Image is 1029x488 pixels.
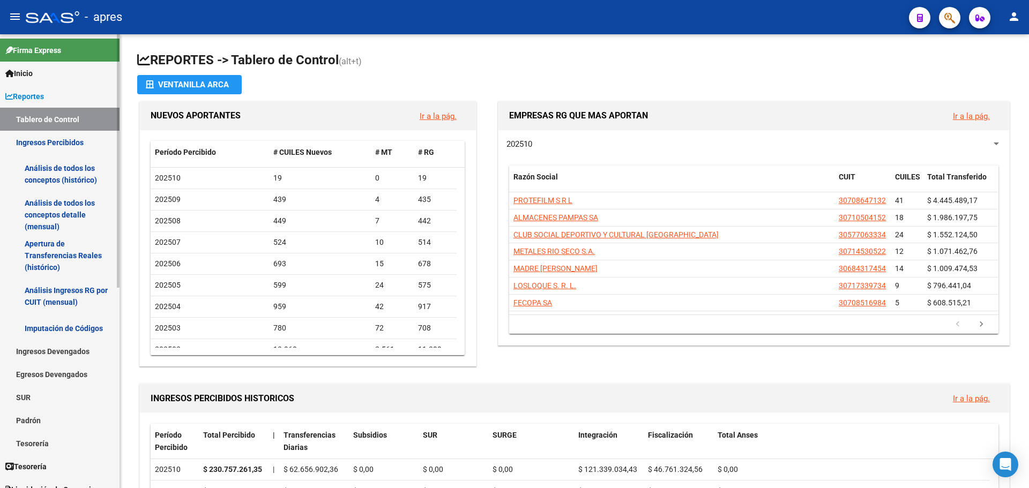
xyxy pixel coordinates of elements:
button: Ir a la pág. [944,106,998,126]
div: Ventanilla ARCA [146,75,233,94]
span: 5 [895,298,899,307]
span: # CUILES Nuevos [273,148,332,156]
button: Ir a la pág. [411,106,465,126]
span: | [273,431,275,439]
span: 12 [895,247,904,256]
span: Firma Express [5,44,61,56]
div: 0 [375,172,409,184]
div: 917 [418,301,452,313]
div: 202510 [155,463,195,476]
div: 435 [418,193,452,206]
span: $ 0,00 [353,465,374,474]
span: Período Percibido [155,431,188,452]
div: 11.399 [418,343,452,356]
span: 30708647132 [839,196,886,205]
span: 30717339734 [839,281,886,290]
span: 202508 [155,216,181,225]
mat-icon: person [1008,10,1020,23]
div: 42 [375,301,409,313]
span: Transferencias Diarias [284,431,335,452]
datatable-header-cell: Total Percibido [199,424,269,459]
datatable-header-cell: CUIT [834,166,891,201]
div: 439 [273,193,367,206]
span: 30714530522 [839,247,886,256]
div: 599 [273,279,367,291]
button: Ventanilla ARCA [137,75,242,94]
div: 2.561 [375,343,409,356]
a: Ir a la pág. [953,394,990,403]
span: $ 0,00 [423,465,443,474]
span: 30710504152 [839,213,886,222]
datatable-header-cell: Fiscalización [644,424,713,459]
span: SUR [423,431,437,439]
div: 693 [273,258,367,270]
span: 202510 [506,139,532,149]
datatable-header-cell: Período Percibido [151,141,269,164]
div: 780 [273,322,367,334]
div: 708 [418,322,452,334]
span: 202504 [155,302,181,311]
span: $ 608.515,21 [927,298,971,307]
span: $ 796.441,04 [927,281,971,290]
span: | [273,465,274,474]
span: $ 46.761.324,56 [648,465,703,474]
datatable-header-cell: Transferencias Diarias [279,424,349,459]
span: 202510 [155,174,181,182]
h1: REPORTES -> Tablero de Control [137,51,1012,70]
span: $ 0,00 [718,465,738,474]
div: 19 [418,172,452,184]
mat-icon: menu [9,10,21,23]
span: $ 121.339.034,43 [578,465,637,474]
span: PROTEFILM S R L [513,196,572,205]
span: Total Transferido [927,172,987,181]
div: 524 [273,236,367,249]
span: 18 [895,213,904,222]
span: Fiscalización [648,431,693,439]
span: $ 62.656.902,36 [284,465,338,474]
div: 442 [418,215,452,227]
span: CLUB SOCIAL DEPORTIVO Y CULTURAL [GEOGRAPHIC_DATA] [513,230,719,239]
span: $ 0,00 [493,465,513,474]
span: MADRE [PERSON_NAME] [513,264,598,273]
datatable-header-cell: # RG [414,141,457,164]
a: Ir a la pág. [953,111,990,121]
datatable-header-cell: | [269,424,279,459]
span: 24 [895,230,904,239]
datatable-header-cell: # CUILES Nuevos [269,141,371,164]
strong: $ 230.757.261,35 [203,465,262,474]
span: 30708516984 [839,298,886,307]
datatable-header-cell: Total Transferido [923,166,998,201]
span: Razón Social [513,172,558,181]
span: 9 [895,281,899,290]
span: Total Percibido [203,431,255,439]
span: METALES RIO SECO S.A. [513,247,595,256]
span: EMPRESAS RG QUE MAS APORTAN [509,110,648,121]
datatable-header-cell: Razón Social [509,166,834,201]
span: # MT [375,148,392,156]
datatable-header-cell: # MT [371,141,414,164]
span: Reportes [5,91,44,102]
span: Subsidios [353,431,387,439]
div: 575 [418,279,452,291]
div: 24 [375,279,409,291]
div: 10 [375,236,409,249]
span: 202502 [155,345,181,354]
span: CUIT [839,172,855,181]
span: $ 4.445.489,17 [927,196,978,205]
span: 202503 [155,324,181,332]
div: 449 [273,215,367,227]
datatable-header-cell: CUILES [891,166,923,201]
span: - apres [85,5,122,29]
span: INGRESOS PERCIBIDOS HISTORICOS [151,393,294,403]
span: SURGE [493,431,517,439]
div: 7 [375,215,409,227]
div: 19 [273,172,367,184]
span: $ 1.009.474,53 [927,264,978,273]
span: CUILES [895,172,920,181]
a: go to previous page [948,319,968,331]
span: $ 1.552.124,50 [927,230,978,239]
span: ALMACENES PAMPAS SA [513,213,598,222]
span: FECOPA SA [513,298,552,307]
span: 30577063334 [839,230,886,239]
span: Tesorería [5,461,47,472]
